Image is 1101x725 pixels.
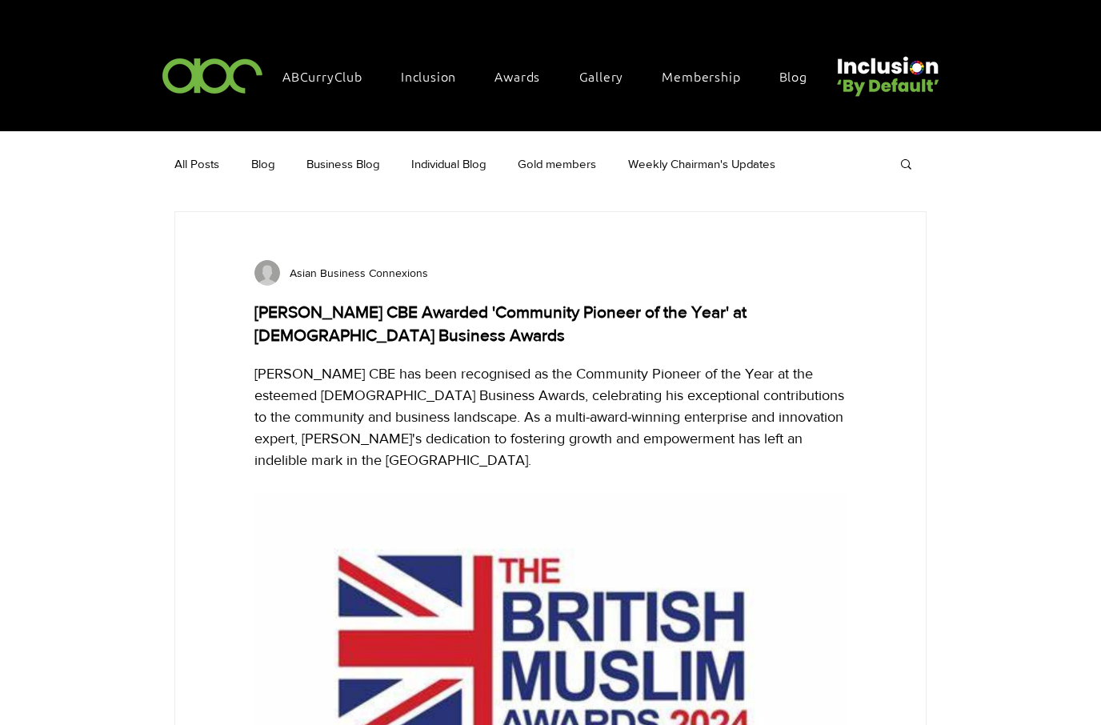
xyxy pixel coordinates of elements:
span: ABCurryClub [282,67,362,85]
img: Untitled design (22).png [831,43,942,98]
a: Membership [654,59,764,93]
img: ABC-Logo-Blank-Background-01-01-2.png [158,51,268,98]
a: Blog [251,155,274,172]
span: Gallery [579,67,624,85]
h1: [PERSON_NAME] CBE Awarded 'Community Pioneer of the Year' at [DEMOGRAPHIC_DATA] Business Awards [254,300,847,347]
nav: Blog [172,131,883,195]
a: Business Blog [306,155,379,172]
a: Blog [771,59,831,93]
div: Inclusion [393,59,480,93]
span: Membership [662,67,740,85]
span: Blog [779,67,807,85]
div: Awards [486,59,564,93]
a: Gallery [571,59,648,93]
a: Gold members [518,155,596,172]
a: All Posts [174,155,219,172]
span: [PERSON_NAME] CBE has been recognised as the Community Pioneer of the Year at the esteemed [DEMOG... [254,366,848,468]
a: Individual Blog [411,155,486,172]
nav: Site [274,59,831,93]
span: Inclusion [401,67,456,85]
a: Weekly Chairman's Updates [628,155,775,172]
a: ABCurryClub [274,59,386,93]
span: Awards [494,67,540,85]
div: Search [899,157,914,170]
